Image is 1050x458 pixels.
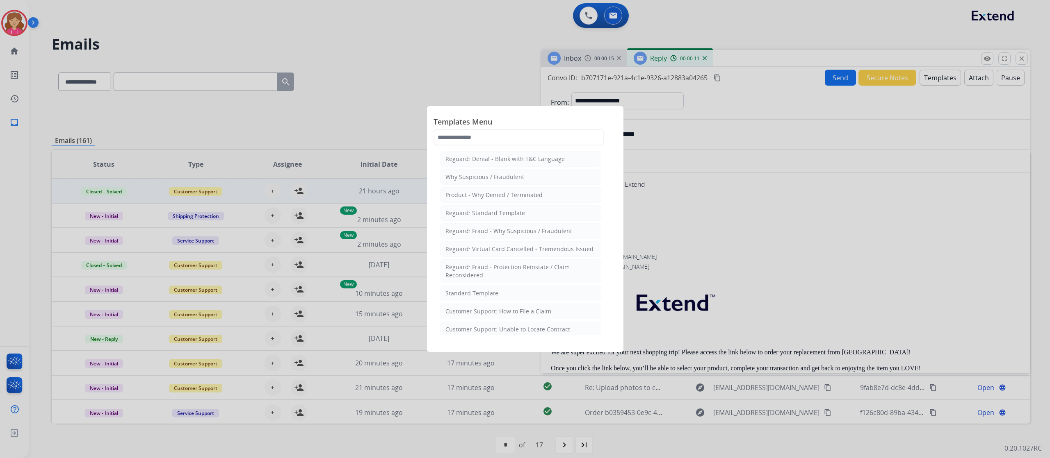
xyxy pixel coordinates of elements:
div: Standard Template [445,289,498,297]
div: Reguard: Denial - Blank with T&C Language [445,155,565,163]
div: Why Suspicious / Fraudulent [445,173,524,181]
span: Templates Menu [434,116,617,129]
div: Product - Why Denied / Terminated [445,191,543,199]
div: Reguard: Virtual Card Cancelled - Tremendous Issued [445,245,593,253]
div: Customer Support: How to File a Claim [445,307,551,315]
div: Reguard: Standard Template [445,209,525,217]
div: Reguard: Fraud - Protection Reinstate / Claim Reconsidered [445,263,596,279]
div: Customer Support: Unable to Locate Contract [445,325,570,333]
div: Reguard: Fraud - Why Suspicious / Fraudulent [445,227,572,235]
